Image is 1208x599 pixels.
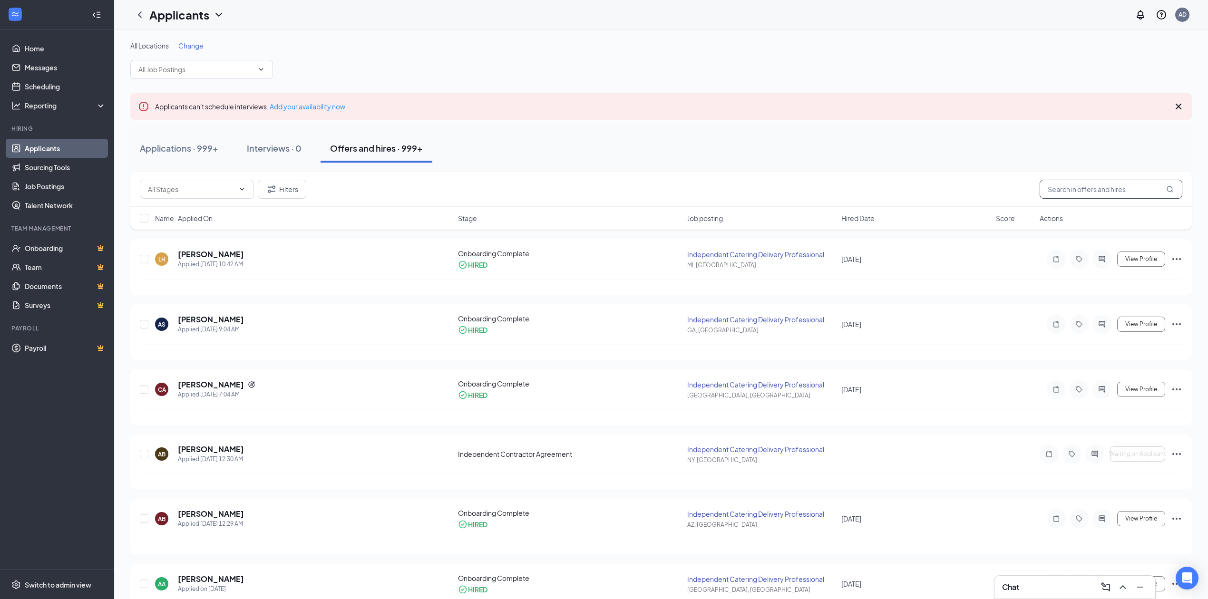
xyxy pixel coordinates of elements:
button: ComposeMessage [1098,580,1113,595]
h3: Chat [1002,582,1019,592]
div: Reporting [25,101,107,110]
svg: ActiveChat [1096,515,1108,522]
span: Applicants can't schedule interviews. [155,102,345,111]
div: Independent Catering Delivery Professional [687,380,836,389]
a: Scheduling [25,77,106,96]
div: Independent Catering Delivery Professional [687,574,836,584]
svg: Note [1051,515,1062,522]
span: View Profile [1125,515,1157,522]
a: Job Postings [25,177,106,196]
svg: MagnifyingGlass [1166,185,1174,193]
svg: Tag [1073,320,1085,328]
div: Offers and hires · 999+ [330,142,423,154]
div: Applied on [DATE] [178,584,244,594]
svg: Minimize [1134,581,1146,593]
div: Onboarding Complete [458,314,681,323]
a: Home [25,39,106,58]
svg: ChevronDown [257,66,265,73]
div: AB [158,450,166,458]
svg: Cross [1173,101,1184,112]
span: [DATE] [841,255,861,263]
div: AD [1179,10,1187,19]
div: MI, [GEOGRAPHIC_DATA] [687,261,836,269]
div: Applied [DATE] 12:30 AM [178,454,244,464]
span: Stage [458,213,477,223]
svg: Analysis [11,101,21,110]
svg: Note [1051,320,1062,328]
div: HIRED [468,520,487,529]
div: Independent Catering Delivery Professional [687,509,836,519]
div: HIRED [468,585,487,594]
a: OnboardingCrown [25,239,106,258]
button: View Profile [1117,317,1165,332]
span: Job posting [687,213,723,223]
div: Applied [DATE] 9:04 AM [178,325,244,334]
svg: CheckmarkCircle [458,325,468,335]
svg: Tag [1066,450,1078,458]
div: LH [158,255,166,263]
svg: ActiveChat [1089,450,1101,458]
svg: Ellipses [1171,513,1182,524]
div: [GEOGRAPHIC_DATA], [GEOGRAPHIC_DATA] [687,391,836,399]
span: View Profile [1125,321,1157,328]
svg: Collapse [92,10,101,19]
svg: Notifications [1135,9,1146,20]
svg: ActiveChat [1096,386,1108,393]
button: Filter Filters [258,180,306,199]
span: View Profile [1125,386,1157,393]
span: [DATE] [841,514,861,523]
div: Applied [DATE] 7:04 AM [178,390,255,399]
svg: Note [1051,255,1062,263]
div: CA [158,386,166,394]
div: Applied [DATE] 12:29 AM [178,519,244,529]
div: Hiring [11,125,104,133]
svg: QuestionInfo [1156,9,1167,20]
span: Hired Date [841,213,875,223]
button: Minimize [1132,580,1148,595]
div: Applications · 999+ [140,142,218,154]
input: All Job Postings [138,64,253,75]
input: All Stages [148,184,234,194]
button: View Profile [1117,382,1165,397]
div: Applied [DATE] 10:42 AM [178,260,244,269]
div: HIRED [468,325,487,335]
div: Independent Contractor Agreement [458,449,681,459]
span: [DATE] [841,320,861,328]
h5: [PERSON_NAME] [178,574,244,584]
svg: Note [1043,450,1055,458]
svg: ComposeMessage [1100,581,1111,593]
svg: Reapply [248,381,255,388]
svg: Ellipses [1171,319,1182,330]
div: AB [158,515,166,523]
svg: Settings [11,580,21,589]
svg: CheckmarkCircle [458,520,468,529]
span: [DATE] [841,385,861,394]
div: Payroll [11,324,104,332]
div: Independent Catering Delivery Professional [687,315,836,324]
svg: Ellipses [1171,253,1182,265]
div: AA [158,580,166,588]
input: Search in offers and hires [1040,180,1182,199]
svg: Error [138,101,149,112]
h5: [PERSON_NAME] [178,509,244,519]
div: AZ, [GEOGRAPHIC_DATA] [687,521,836,529]
div: NY, [GEOGRAPHIC_DATA] [687,456,836,464]
div: Open Intercom Messenger [1176,567,1198,589]
div: Interviews · 0 [247,142,302,154]
span: Waiting on Applicant [1109,451,1166,457]
a: PayrollCrown [25,338,106,357]
svg: ChevronLeft [134,9,146,20]
svg: ChevronUp [1117,581,1129,593]
svg: Note [1051,386,1062,393]
div: Onboarding Complete [458,508,681,518]
button: View Profile [1117,511,1165,526]
button: View Profile [1117,251,1165,267]
div: HIRED [468,390,487,400]
a: DocumentsCrown [25,277,106,296]
svg: ActiveChat [1096,320,1108,328]
svg: Ellipses [1171,384,1182,395]
svg: CheckmarkCircle [458,260,468,270]
svg: Filter [266,184,277,195]
svg: Tag [1073,386,1085,393]
a: TeamCrown [25,258,106,277]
